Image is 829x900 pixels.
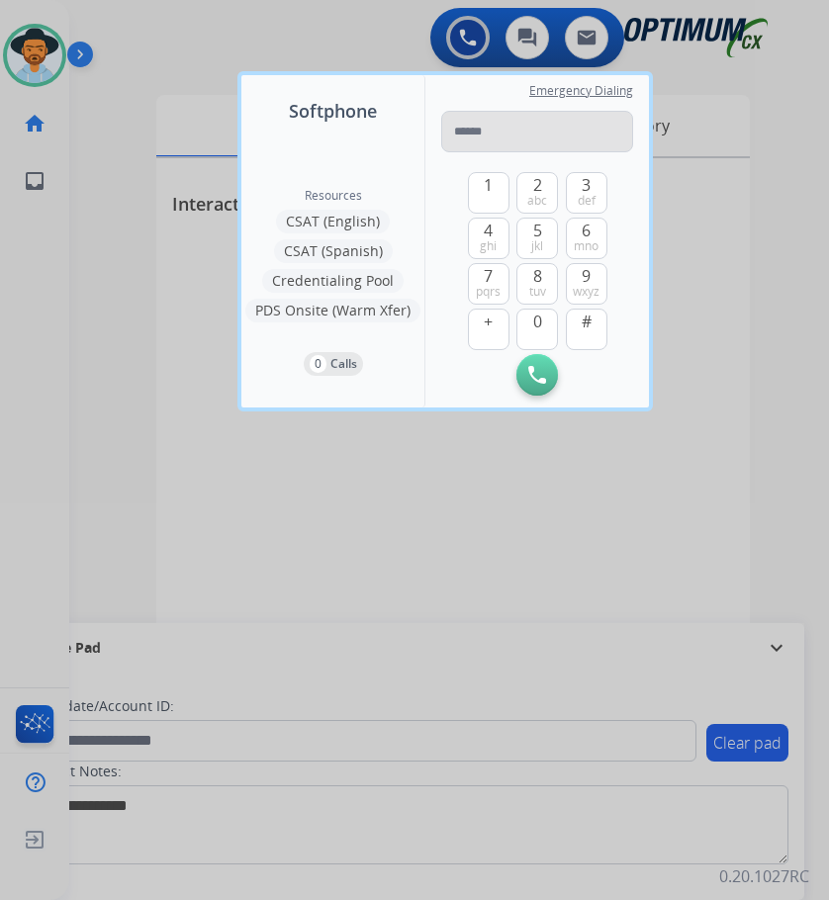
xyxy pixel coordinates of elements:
button: + [468,309,509,350]
button: 0Calls [304,352,363,376]
button: 6mno [566,218,607,259]
span: mno [574,238,599,254]
span: 4 [484,219,493,242]
span: wxyz [573,284,599,300]
span: 2 [533,173,542,197]
span: 6 [582,219,591,242]
button: 0 [516,309,558,350]
span: jkl [531,238,543,254]
button: 9wxyz [566,263,607,305]
span: + [484,310,493,333]
button: # [566,309,607,350]
span: # [582,310,592,333]
span: Softphone [289,97,377,125]
p: Calls [330,355,357,373]
span: 8 [533,264,542,288]
span: 5 [533,219,542,242]
span: def [578,193,596,209]
button: 3def [566,172,607,214]
span: 1 [484,173,493,197]
p: 0.20.1027RC [719,864,809,888]
span: 9 [582,264,591,288]
button: 7pqrs [468,263,509,305]
img: call-button [528,366,546,384]
button: CSAT (English) [276,210,390,233]
p: 0 [310,355,326,373]
span: 7 [484,264,493,288]
button: 8tuv [516,263,558,305]
button: PDS Onsite (Warm Xfer) [245,299,420,322]
button: 2abc [516,172,558,214]
button: 4ghi [468,218,509,259]
span: pqrs [476,284,501,300]
span: Emergency Dialing [529,83,633,99]
span: tuv [529,284,546,300]
span: abc [527,193,547,209]
button: 1 [468,172,509,214]
span: 0 [533,310,542,333]
button: Credentialing Pool [262,269,404,293]
span: ghi [480,238,497,254]
span: 3 [582,173,591,197]
button: 5jkl [516,218,558,259]
span: Resources [305,188,362,204]
button: CSAT (Spanish) [274,239,393,263]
